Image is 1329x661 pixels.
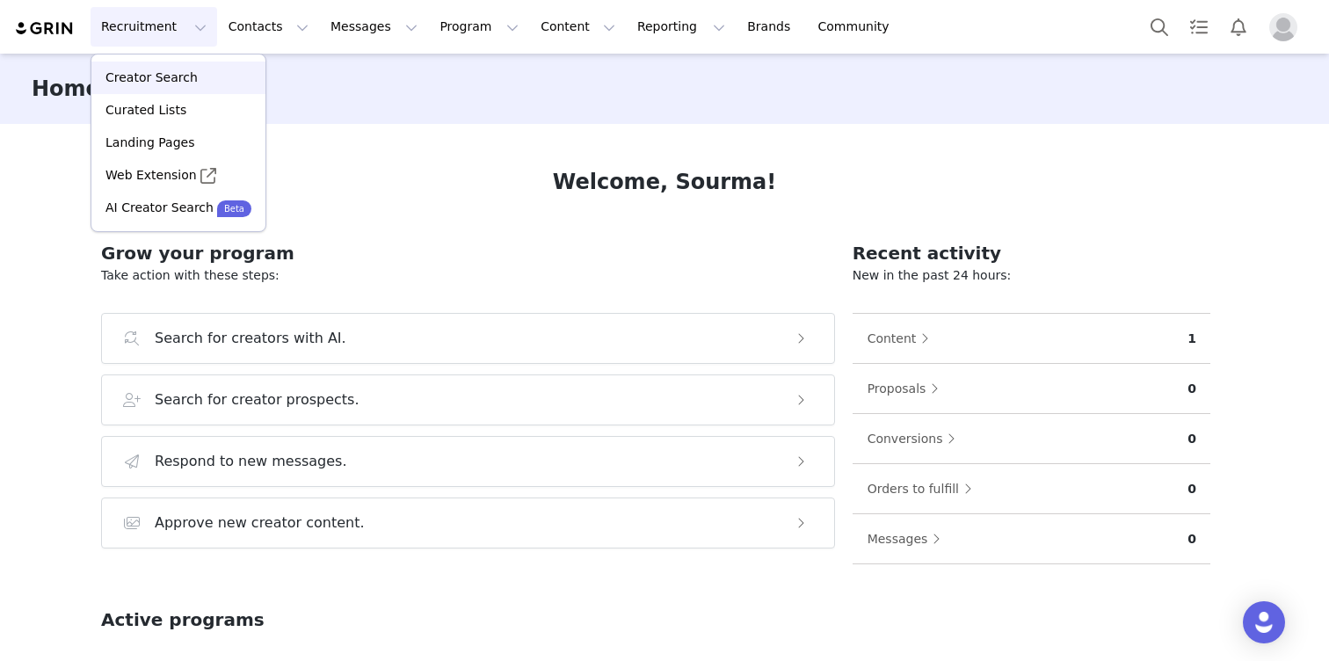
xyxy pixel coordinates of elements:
[155,389,359,410] h3: Search for creator prospects.
[1187,530,1196,548] p: 0
[1140,7,1179,47] button: Search
[320,7,428,47] button: Messages
[1180,7,1218,47] a: Tasks
[155,512,365,534] h3: Approve new creator content.
[155,451,347,472] h3: Respond to new messages.
[627,7,736,47] button: Reporting
[853,266,1210,285] p: New in the past 24 hours:
[155,328,346,349] h3: Search for creators with AI.
[32,73,100,105] h3: Home
[224,202,244,215] p: Beta
[105,134,194,152] p: Landing Pages
[553,166,776,198] h1: Welcome, Sourma!
[101,313,835,364] button: Search for creators with AI.
[530,7,626,47] button: Content
[14,20,76,37] img: grin logo
[1269,13,1297,41] img: placeholder-profile.jpg
[101,240,835,266] h2: Grow your program
[867,374,948,403] button: Proposals
[867,475,981,503] button: Orders to fulfill
[1187,330,1196,348] p: 1
[429,7,529,47] button: Program
[101,266,835,285] p: Take action with these steps:
[1259,13,1315,41] button: Profile
[101,498,835,548] button: Approve new creator content.
[101,607,265,633] h2: Active programs
[867,425,965,453] button: Conversions
[1243,601,1285,643] div: Open Intercom Messenger
[1219,7,1258,47] button: Notifications
[218,7,319,47] button: Contacts
[808,7,908,47] a: Community
[867,324,939,352] button: Content
[105,166,197,185] p: Web Extension
[105,101,186,120] p: Curated Lists
[1187,380,1196,398] p: 0
[101,436,835,487] button: Respond to new messages.
[105,199,214,217] p: AI Creator Search
[91,7,217,47] button: Recruitment
[853,240,1210,266] h2: Recent activity
[105,69,198,87] p: Creator Search
[1187,480,1196,498] p: 0
[867,525,950,553] button: Messages
[101,374,835,425] button: Search for creator prospects.
[737,7,806,47] a: Brands
[1187,430,1196,448] p: 0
